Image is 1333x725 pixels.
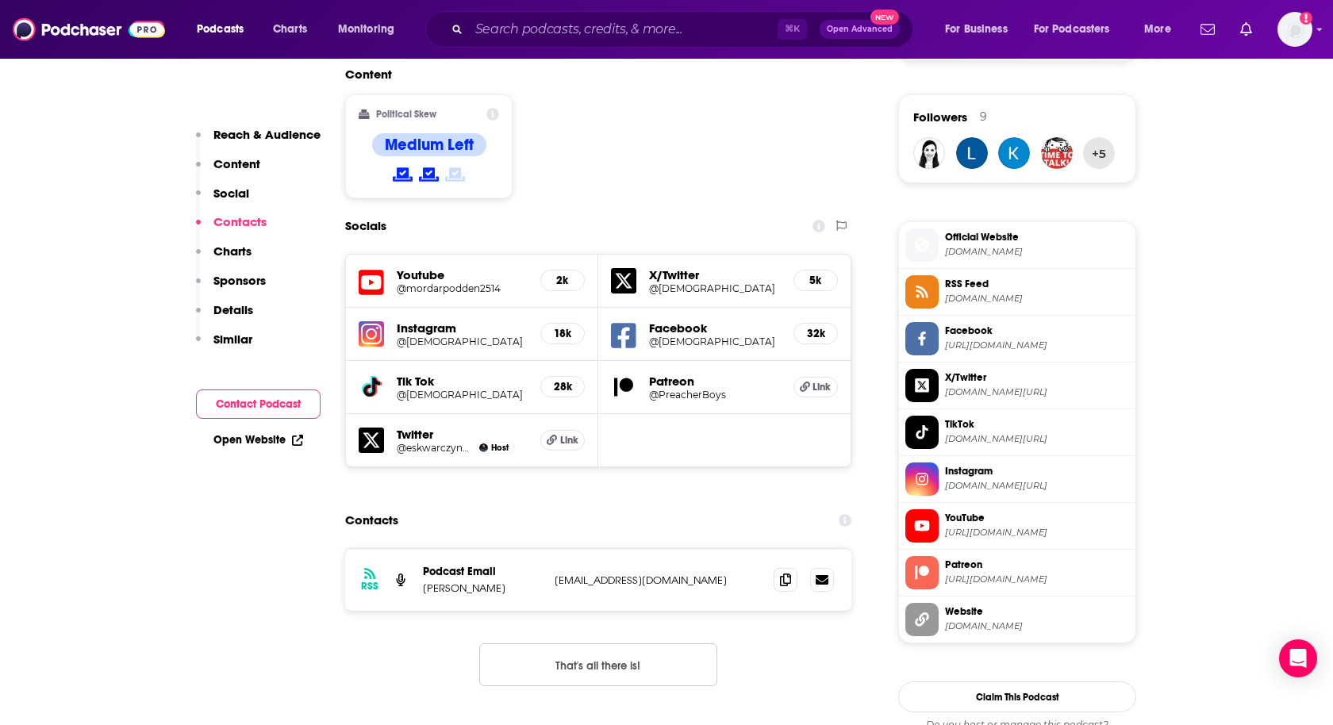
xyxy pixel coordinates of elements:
div: Search podcasts, credits, & more... [440,11,928,48]
a: Charts [263,17,317,42]
button: Details [196,302,253,332]
a: @[DEMOGRAPHIC_DATA] [397,389,528,401]
img: LauraRV [913,137,945,169]
a: Show notifications dropdown [1194,16,1221,43]
a: YouTube[URL][DOMAIN_NAME] [905,509,1129,543]
p: Similar [213,332,252,347]
a: Instagram[DOMAIN_NAME][URL] [905,462,1129,496]
h2: Contacts [345,505,398,535]
span: Host [491,443,509,453]
img: olefine [956,137,988,169]
span: twitter.com/preacherboyspod [945,386,1129,398]
a: RSS Feed[DOMAIN_NAME] [905,275,1129,309]
a: Patreon[URL][DOMAIN_NAME] [905,556,1129,589]
h2: Content [345,67,839,82]
a: TikTok[DOMAIN_NAME][URL] [905,416,1129,449]
svg: Add a profile image [1300,12,1312,25]
p: [EMAIL_ADDRESS][DOMAIN_NAME] [555,573,761,587]
p: Podcast Email [423,565,542,578]
a: @[DEMOGRAPHIC_DATA] [649,336,781,347]
a: @PreacherBoys [649,389,781,401]
h2: Political Skew [376,109,436,120]
a: Facebook[URL][DOMAIN_NAME] [905,322,1129,355]
span: https://www.patreon.com/PreacherBoys [945,573,1129,585]
h5: Patreon [649,374,781,389]
input: Search podcasts, credits, & more... [469,17,778,42]
span: YouTube [945,511,1129,525]
button: Reach & Audience [196,127,321,156]
a: @[DEMOGRAPHIC_DATA] [397,336,528,347]
img: KatieConsumes [998,137,1030,169]
span: Link [812,381,831,393]
a: Link [793,377,838,397]
button: Show profile menu [1277,12,1312,47]
a: Show notifications dropdown [1234,16,1258,43]
button: open menu [186,17,264,42]
span: Followers [913,109,967,125]
span: ⌘ K [778,19,807,40]
p: Reach & Audience [213,127,321,142]
h5: Twitter [397,427,528,442]
a: X/Twitter[DOMAIN_NAME][URL] [905,369,1129,402]
span: Official Website [945,230,1129,244]
span: For Business [945,18,1008,40]
a: @[DEMOGRAPHIC_DATA] [649,282,781,294]
button: Similar [196,332,252,361]
img: Podchaser - Follow, Share and Rate Podcasts [13,14,165,44]
img: User Profile [1277,12,1312,47]
h4: Medium Left [385,135,474,155]
span: Website [945,604,1129,619]
span: Facebook [945,324,1129,338]
img: iconImage [359,321,384,347]
a: Website[DOMAIN_NAME] [905,603,1129,636]
span: TikTok [945,417,1129,432]
span: redcircle.com [945,246,1129,258]
p: [PERSON_NAME] [423,581,542,595]
img: UKTALKRADIOSHOW [1041,137,1073,169]
h5: 18k [554,327,571,340]
p: Sponsors [213,273,266,288]
button: +5 [1083,137,1115,169]
button: Nothing here. [479,643,717,686]
span: instagram.com/preacherboyspod [945,480,1129,492]
span: preacherboysdoc.com [945,620,1129,632]
img: Eric Skwarczynski [479,443,488,452]
button: open menu [934,17,1028,42]
span: New [870,10,899,25]
div: Open Intercom Messenger [1279,639,1317,677]
h5: Instagram [397,320,528,336]
h5: 5k [807,274,824,287]
p: Charts [213,244,252,259]
a: @mordarpodden2514 [397,282,528,294]
p: Content [213,156,260,171]
button: Charts [196,244,252,273]
span: Podcasts [197,18,244,40]
span: Logged in as heidi.egloff [1277,12,1312,47]
p: Details [213,302,253,317]
a: @eskwarczynski [397,442,473,454]
span: RSS Feed [945,277,1129,291]
span: Monitoring [338,18,394,40]
button: Open AdvancedNew [820,20,900,39]
span: Open Advanced [827,25,893,33]
h3: RSS [361,580,378,593]
span: X/Twitter [945,370,1129,385]
span: Link [560,434,578,447]
h5: 32k [807,327,824,340]
button: Contact Podcast [196,389,321,419]
span: https://www.facebook.com/preacherboysdoc [945,339,1129,351]
button: Claim This Podcast [898,681,1136,712]
h5: Youtube [397,267,528,282]
button: Contacts [196,214,267,244]
span: https://www.youtube.com/@mordarpodden2514 [945,527,1129,539]
span: Instagram [945,464,1129,478]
